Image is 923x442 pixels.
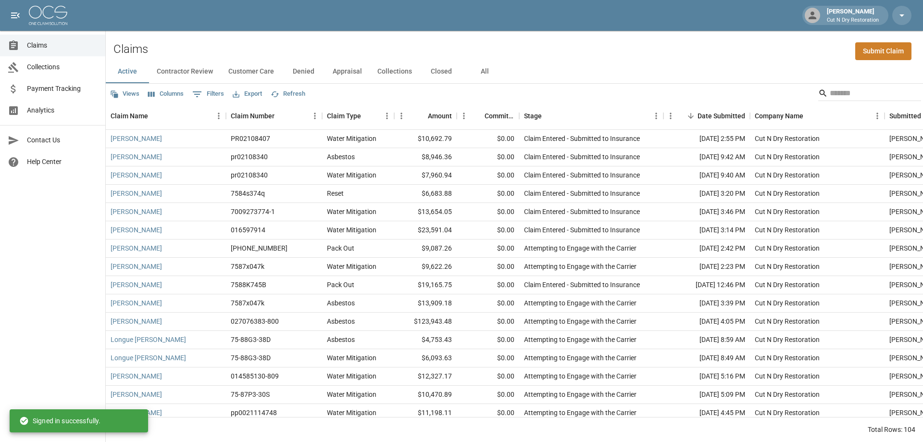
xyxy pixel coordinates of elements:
button: Menu [457,109,471,123]
div: Attempting to Engage with the Carrier [524,390,636,399]
div: [DATE] 9:42 AM [663,148,750,166]
div: Cut N Dry Restoration [755,353,820,363]
div: Signed in successfully. [19,412,100,429]
div: $0.00 [457,386,519,404]
button: Menu [663,109,678,123]
div: Cut N Dry Restoration [755,316,820,326]
div: Cut N Dry Restoration [755,408,820,417]
div: $0.00 [457,331,519,349]
div: $8,946.36 [394,148,457,166]
a: [PERSON_NAME] [111,316,162,326]
span: Payment Tracking [27,84,98,94]
div: $0.00 [457,276,519,294]
div: dynamic tabs [106,60,923,83]
div: $0.00 [457,148,519,166]
div: Cut N Dry Restoration [755,170,820,180]
button: Menu [649,109,663,123]
div: 7587x047k [231,262,264,271]
div: Claim Entered - Submitted to Insurance [524,207,640,216]
div: $10,470.89 [394,386,457,404]
div: Claim Entered - Submitted to Insurance [524,134,640,143]
div: 7588K745B [231,280,266,290]
div: 7587x047k [231,298,264,308]
div: [DATE] 3:39 PM [663,294,750,313]
button: Contractor Review [149,60,221,83]
a: [PERSON_NAME] [111,280,162,290]
div: 75-87P3-30S [231,390,270,399]
div: [DATE] 2:55 PM [663,130,750,148]
div: Claim Entered - Submitted to Insurance [524,280,640,290]
div: $11,198.11 [394,404,457,422]
div: $0.00 [457,349,519,367]
div: Search [818,86,921,103]
div: Water Mitigation [327,170,376,180]
div: Pack Out [327,243,354,253]
div: $0.00 [457,130,519,148]
div: Claim Entered - Submitted to Insurance [524,152,640,162]
div: pp0021114748 [231,408,277,417]
div: Claim Entered - Submitted to Insurance [524,170,640,180]
div: Total Rows: 104 [868,425,915,434]
button: Menu [380,109,394,123]
div: Date Submitted [698,102,745,129]
div: Water Mitigation [327,390,376,399]
div: Attempting to Engage with the Carrier [524,335,636,344]
div: Pack Out [327,280,354,290]
div: PR02108407 [231,134,270,143]
div: [DATE] 12:46 PM [663,276,750,294]
a: [PERSON_NAME] [111,134,162,143]
div: $0.00 [457,294,519,313]
span: Analytics [27,105,98,115]
div: pr02108340 [231,170,268,180]
div: Claim Entered - Submitted to Insurance [524,225,640,235]
div: $0.00 [457,240,519,258]
button: Sort [542,109,555,123]
div: [DATE] 9:40 AM [663,166,750,185]
div: Claim Name [106,102,226,129]
button: Sort [361,109,374,123]
a: [PERSON_NAME] [111,390,162,399]
div: Stage [519,102,663,129]
div: 014585130-809 [231,371,279,381]
button: Menu [870,109,885,123]
div: [DATE] 3:46 PM [663,203,750,221]
div: Cut N Dry Restoration [755,207,820,216]
button: Sort [803,109,817,123]
div: Asbestos [327,316,355,326]
div: Asbestos [327,152,355,162]
div: $0.00 [457,166,519,185]
img: ocs-logo-white-transparent.png [29,6,67,25]
span: Claims [27,40,98,51]
div: [DATE] 8:59 AM [663,331,750,349]
a: [PERSON_NAME] [111,262,162,271]
div: Cut N Dry Restoration [755,371,820,381]
div: [DATE] 3:14 PM [663,221,750,240]
button: Active [106,60,149,83]
div: Claim Number [231,102,274,129]
a: [PERSON_NAME] [111,243,162,253]
button: Refresh [268,87,308,101]
div: $13,654.05 [394,203,457,221]
div: Committed Amount [485,102,514,129]
button: Sort [471,109,485,123]
div: Asbestos [327,335,355,344]
button: Customer Care [221,60,282,83]
div: [DATE] 4:05 PM [663,313,750,331]
p: Cut N Dry Restoration [827,16,879,25]
div: $23,591.04 [394,221,457,240]
div: Claim Name [111,102,148,129]
div: $0.00 [457,313,519,331]
button: Collections [370,60,420,83]
div: $10,692.79 [394,130,457,148]
div: Cut N Dry Restoration [755,280,820,290]
div: Stage [524,102,542,129]
div: Attempting to Engage with the Carrier [524,262,636,271]
button: Appraisal [325,60,370,83]
div: Amount [394,102,457,129]
div: Water Mitigation [327,207,376,216]
div: Water Mitigation [327,371,376,381]
div: [PERSON_NAME] [823,7,883,24]
span: Contact Us [27,135,98,145]
button: Sort [414,109,428,123]
div: 7009273774-1 [231,207,275,216]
